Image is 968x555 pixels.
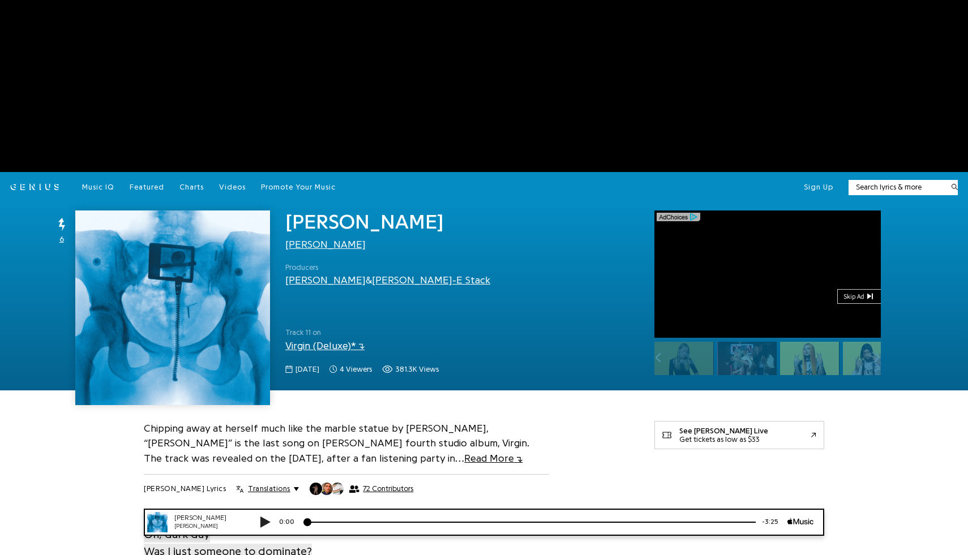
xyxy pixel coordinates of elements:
[679,427,768,435] div: See [PERSON_NAME] Live
[130,182,164,192] a: Featured
[144,484,226,494] h2: [PERSON_NAME] Lyrics
[340,364,372,375] span: 4 viewers
[285,341,365,351] a: Virgin (Deluxe)*
[382,364,439,375] span: 381,332 views
[261,183,336,191] span: Promote Your Music
[285,262,490,273] span: Producers
[804,182,833,192] button: Sign Up
[285,275,366,285] a: [PERSON_NAME]
[130,183,164,191] span: Featured
[261,182,336,192] a: Promote Your Music
[621,8,653,18] div: -3:25
[329,364,372,375] span: 4 viewers
[309,482,413,496] button: 72 Contributors
[248,484,290,494] span: Translations
[295,364,319,375] span: [DATE]
[464,453,522,463] span: Read More
[179,182,204,192] a: Charts
[654,421,824,449] a: See [PERSON_NAME] LiveGet tickets as low as $33
[82,182,114,192] a: Music IQ
[285,327,639,338] span: Track 11 on
[75,210,270,405] img: Cover art for David by Lorde
[396,364,439,375] span: 381.3K views
[843,293,867,301] div: Skip Ad
[219,183,246,191] span: Videos
[144,423,529,464] a: Chipping away at herself much like the marble statue by [PERSON_NAME], “[PERSON_NAME]” is the las...
[209,15,759,157] iframe: Advertisement
[849,182,944,193] input: Search lyrics & more
[285,212,444,232] span: [PERSON_NAME]
[363,484,413,493] span: 72 Contributors
[679,435,768,444] div: Get tickets as low as $33
[236,484,299,494] button: Translations
[82,183,114,191] span: Music IQ
[219,182,246,192] a: Videos
[285,239,366,249] a: [PERSON_NAME]
[179,183,204,191] span: Charts
[285,273,490,287] div: &
[59,234,64,245] span: 6
[372,275,490,285] a: [PERSON_NAME]-E Stack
